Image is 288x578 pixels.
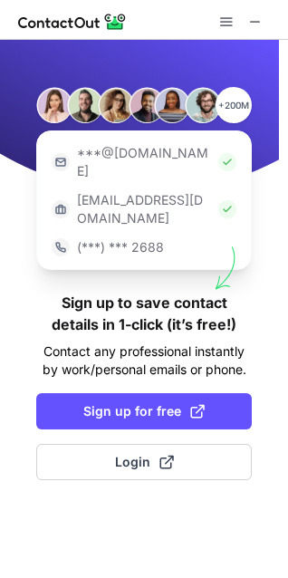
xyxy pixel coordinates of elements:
p: +200M [216,87,252,123]
img: ContactOut v5.3.10 [18,11,127,33]
img: Person #6 [185,87,221,123]
span: Login [115,453,174,471]
p: Contact any professional instantly by work/personal emails or phone. [36,342,252,379]
img: Check Icon [218,200,236,218]
img: Person #3 [98,87,134,123]
img: Check Icon [218,153,236,171]
img: https://contactout.com/extension/app/static/media/login-work-icon.638a5007170bc45168077fde17b29a1... [52,200,70,218]
h1: Sign up to save contact details in 1-click (it’s free!) [36,292,252,335]
button: Login [36,444,252,480]
button: Sign up for free [36,393,252,429]
img: Person #2 [67,87,103,123]
span: Sign up for free [83,402,205,420]
img: Person #1 [36,87,72,123]
img: https://contactout.com/extension/app/static/media/login-phone-icon.bacfcb865e29de816d437549d7f4cb... [52,238,70,256]
img: Person #4 [129,87,165,123]
p: ***@[DOMAIN_NAME] [77,144,211,180]
p: [EMAIL_ADDRESS][DOMAIN_NAME] [77,191,211,227]
img: Person #5 [154,87,190,123]
img: https://contactout.com/extension/app/static/media/login-email-icon.f64bce713bb5cd1896fef81aa7b14a... [52,153,70,171]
